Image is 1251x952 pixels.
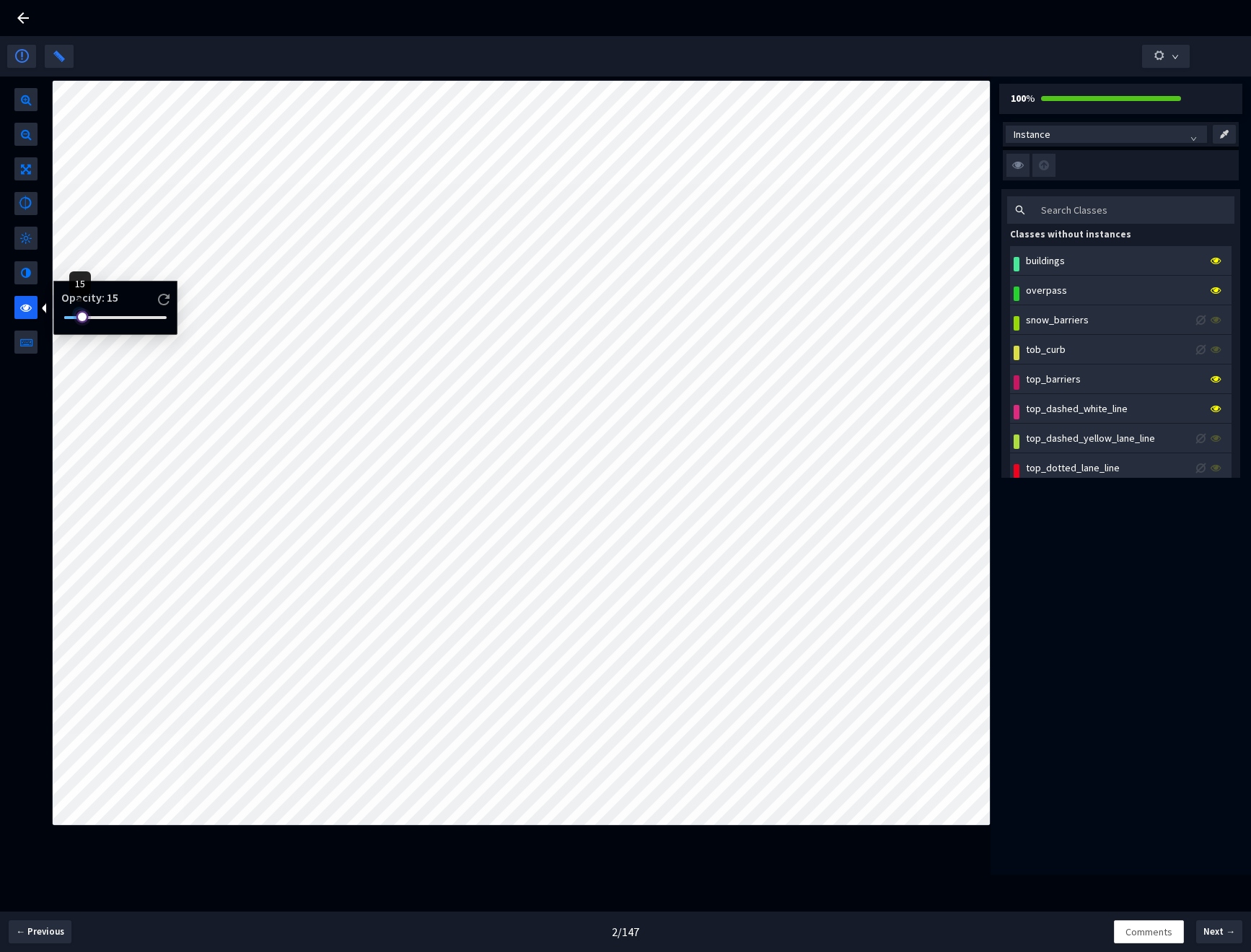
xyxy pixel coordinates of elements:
div: % [1006,91,1022,107]
div: top_dashed_white_line [1026,401,1128,416]
img: svg+xml;base64,PHN2ZyB3aWR0aD0iMTUiIGhlaWdodD0iMTUiIHZpZXdCb3g9IjAgMCAxNSAxNSIgZmlsbD0ibm9uZSIgeG... [1192,430,1211,444]
button: Next → [1196,920,1242,943]
div: buildings [1026,253,1065,268]
div: top_dashed_yellow_lane_line [1026,430,1155,446]
div: 15 [69,271,91,296]
span: Opacity : 15 [61,290,118,305]
img: svg+xml;base64,PHN2ZyB3aWR0aD0iMzIiIGhlaWdodD0iMzIiIHZpZXdCb3g9IjAgMCAzMiAzMiIgZmlsbD0ibm9uZSIgeG... [1006,154,1030,177]
div: top_dotted_lane_line [1026,460,1120,476]
span: Comments [1125,924,1172,940]
img: svg+xml;base64,PHN2ZyB3aWR0aD0iMTUiIGhlaWdodD0iMTUiIHZpZXdCb3g9IjAgMCAxNSAxNSIgZmlsbD0ibm9uZSIgeG... [1192,460,1211,473]
img: svg+xml;base64,PHN2ZyB3aWR0aD0iMTIiIGhlaWdodD0iMTIiIHZpZXdCb3g9IjAgMCAxMiAxMiIgZmlsbD0ibm9uZSIgeG... [158,294,170,305]
div: top_barriers [1026,371,1081,387]
input: Search Classes [1033,199,1234,221]
div: Classes without instances [1010,227,1240,242]
span: down [1172,53,1179,61]
button: Comments [1114,920,1184,943]
div: snow_barriers [1026,312,1089,328]
b: 100 [1006,92,1026,105]
span: Instance [1014,123,1199,145]
span: search [1015,205,1025,215]
img: svg+xml;base64,PHN2ZyB3aWR0aD0iMTUiIGhlaWdodD0iMTUiIHZpZXdCb3g9IjAgMCAxNSAxNSIgZmlsbD0ibm9uZSIgeG... [1192,312,1211,326]
button: down [1142,45,1190,68]
img: svg+xml;base64,PHN2ZyB3aWR0aD0iMzAuMDc4MDUzIiBoZWlnaHQ9IjI5Ljk5OTkyOCIgdmlld0JveD0iMC4wMDAwMDAgLT... [1220,126,1229,143]
img: svg+xml;base64,PHN2ZyB3aWR0aD0iMzIiIGhlaWdodD0iMzIiIHZpZXdCb3g9IjAgMCAzMiAzMiIgZmlsbD0ibm9uZSIgeG... [1032,154,1055,177]
img: svg+xml;base64,PHN2ZyB3aWR0aD0iMTUiIGhlaWdodD0iMTUiIHZpZXdCb3g9IjAgMCAxNSAxNSIgZmlsbD0ibm9uZSIgeG... [1192,341,1211,355]
span: Next → [1203,925,1235,939]
div: overpass [1026,282,1067,298]
div: 2 / 147 [612,924,639,940]
div: tob_curb [1026,341,1066,357]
